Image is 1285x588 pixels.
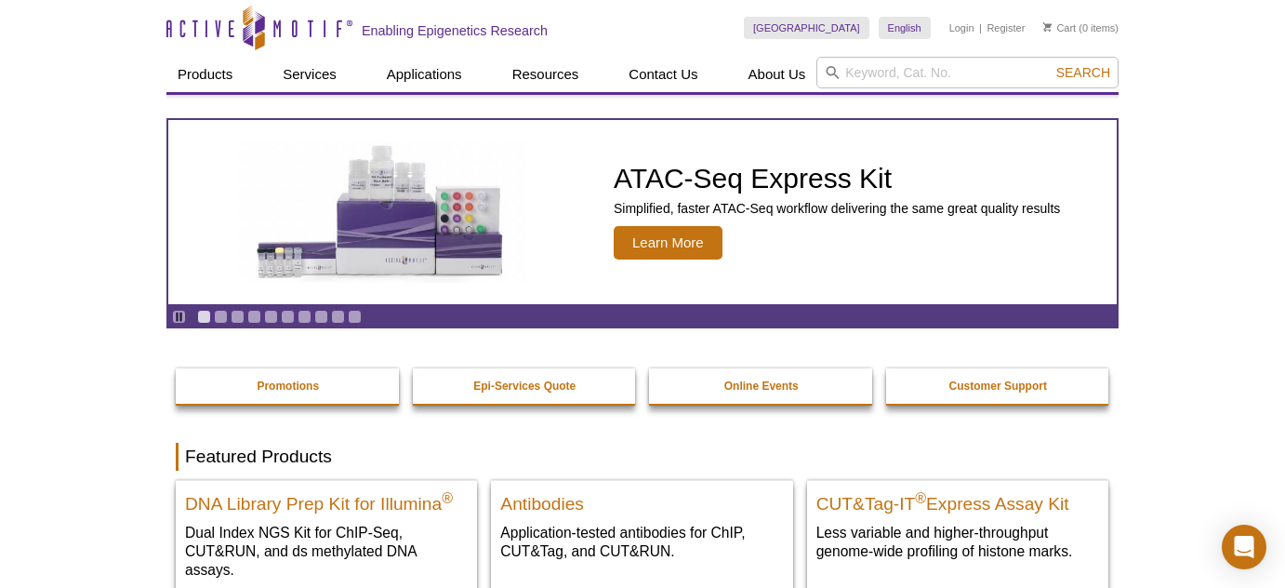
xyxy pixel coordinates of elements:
[247,310,261,324] a: Go to slide 4
[168,120,1117,304] a: ATAC-Seq Express Kit ATAC-Seq Express Kit Simplified, faster ATAC-Seq workflow delivering the sam...
[737,57,817,92] a: About Us
[614,165,1060,193] h2: ATAC-Seq Express Kit
[176,443,1109,471] h2: Featured Products
[744,17,869,39] a: [GEOGRAPHIC_DATA]
[816,57,1119,88] input: Keyword, Cat. No.
[214,310,228,324] a: Go to slide 2
[314,310,328,324] a: Go to slide 8
[1051,64,1116,81] button: Search
[1043,22,1052,32] img: Your Cart
[272,57,348,92] a: Services
[1043,17,1119,39] li: (0 items)
[649,368,874,404] a: Online Events
[376,57,473,92] a: Applications
[949,21,974,34] a: Login
[197,310,211,324] a: Go to slide 1
[172,310,186,324] a: Toggle autoplay
[614,226,722,260] span: Learn More
[176,368,401,404] a: Promotions
[1222,525,1266,569] div: Open Intercom Messenger
[229,141,536,283] img: ATAC-Seq Express Kit
[886,368,1111,404] a: Customer Support
[1043,21,1076,34] a: Cart
[617,57,709,92] a: Contact Us
[442,490,453,506] sup: ®
[807,480,1108,580] a: CUT&Tag-IT® Express Assay Kit CUT&Tag-IT®Express Assay Kit Less variable and higher-throughput ge...
[362,22,548,39] h2: Enabling Epigenetics Research
[264,310,278,324] a: Go to slide 5
[413,368,638,404] a: Epi-Services Quote
[257,380,319,393] strong: Promotions
[185,486,468,514] h2: DNA Library Prep Kit for Illumina
[915,490,926,506] sup: ®
[348,310,362,324] a: Go to slide 10
[281,310,295,324] a: Go to slide 6
[185,523,468,580] p: Dual Index NGS Kit for ChIP-Seq, CUT&RUN, and ds methylated DNA assays.
[816,486,1099,514] h2: CUT&Tag-IT Express Assay Kit
[500,486,783,514] h2: Antibodies
[724,380,799,393] strong: Online Events
[987,21,1025,34] a: Register
[949,380,1047,393] strong: Customer Support
[500,523,783,561] p: Application-tested antibodies for ChIP, CUT&Tag, and CUT&RUN.
[501,57,590,92] a: Resources
[979,17,982,39] li: |
[614,200,1060,217] p: Simplified, faster ATAC-Seq workflow delivering the same great quality results
[298,310,311,324] a: Go to slide 7
[816,523,1099,561] p: Less variable and higher-throughput genome-wide profiling of histone marks​.
[168,120,1117,304] article: ATAC-Seq Express Kit
[473,380,576,393] strong: Epi-Services Quote
[1056,65,1110,80] span: Search
[166,57,244,92] a: Products
[491,480,792,580] a: All Antibodies Antibodies Application-tested antibodies for ChIP, CUT&Tag, and CUT&RUN.
[331,310,345,324] a: Go to slide 9
[879,17,931,39] a: English
[231,310,245,324] a: Go to slide 3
